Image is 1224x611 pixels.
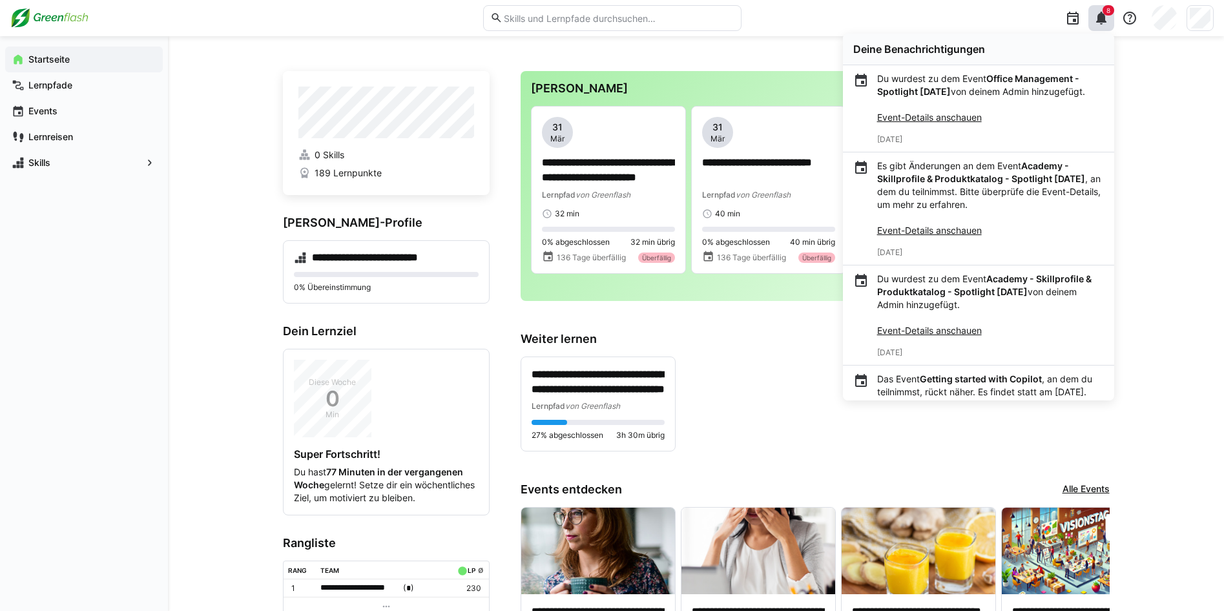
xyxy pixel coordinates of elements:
[532,430,603,440] span: 27% abgeschlossen
[715,209,740,219] span: 40 min
[736,190,791,200] span: von Greenflash
[283,216,490,230] h3: [PERSON_NAME]-Profile
[283,324,490,338] h3: Dein Lernziel
[521,508,675,594] img: image
[291,583,311,594] p: 1
[552,121,563,134] span: 31
[283,536,490,550] h3: Rangliste
[288,566,307,574] div: Rang
[565,401,620,411] span: von Greenflash
[702,237,770,247] span: 0% abgeschlossen
[681,508,835,594] img: image
[877,273,1104,337] p: Du wurdest zu dem Event von deinem Admin hinzugefügt.
[550,134,565,144] span: Mär
[294,448,479,461] h4: Super Fortschritt!
[877,373,1104,424] p: Das Event , an dem du teilnimmst, rückt näher. Es findet statt am [DATE].
[298,149,474,161] a: 0 Skills
[853,43,1104,56] div: Deine Benachrichtigungen
[542,237,610,247] span: 0% abgeschlossen
[877,134,902,144] span: [DATE]
[638,253,675,263] div: Überfällig
[842,508,995,594] img: image
[1063,482,1110,497] a: Alle Events
[920,373,1042,384] strong: Getting started with Copilot
[478,564,484,575] a: ø
[877,112,982,123] a: Event-Details anschauen
[877,325,982,336] a: Event-Details anschauen
[790,237,835,247] span: 40 min übrig
[532,401,565,411] span: Lernpfad
[320,566,339,574] div: Team
[315,167,382,180] span: 189 Lernpunkte
[877,247,902,257] span: [DATE]
[294,466,463,490] strong: 77 Minuten in der vergangenen Woche
[542,190,576,200] span: Lernpfad
[555,209,579,219] span: 32 min
[294,466,479,504] p: Du hast gelernt! Setze dir ein wöchentliches Ziel, um motiviert zu bleiben.
[468,566,475,574] div: LP
[877,225,982,236] a: Event-Details anschauen
[712,121,723,134] span: 31
[877,160,1104,237] p: Es gibt Änderungen an dem Event , an dem du teilnimmst. Bitte überprüfe die Event-Details, um meh...
[877,72,1104,124] p: Du wurdest zu dem Event von deinem Admin hinzugefügt.
[711,134,725,144] span: Mär
[294,282,479,293] p: 0% Übereinstimmung
[521,332,1110,346] h3: Weiter lernen
[557,253,626,263] span: 136 Tage überfällig
[616,430,665,440] span: 3h 30m übrig
[315,149,344,161] span: 0 Skills
[403,581,414,595] span: ( )
[702,190,736,200] span: Lernpfad
[503,12,734,24] input: Skills und Lernpfade durchsuchen…
[877,347,902,357] span: [DATE]
[455,583,481,594] p: 230
[717,253,786,263] span: 136 Tage überfällig
[877,273,1092,297] strong: Academy - Skillprofile & Produktkatalog - Spotlight [DATE]
[531,81,1099,96] h3: [PERSON_NAME]
[576,190,630,200] span: von Greenflash
[630,237,675,247] span: 32 min übrig
[521,482,622,497] h3: Events entdecken
[798,253,835,263] div: Überfällig
[1106,6,1110,14] span: 8
[1002,508,1156,594] img: image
